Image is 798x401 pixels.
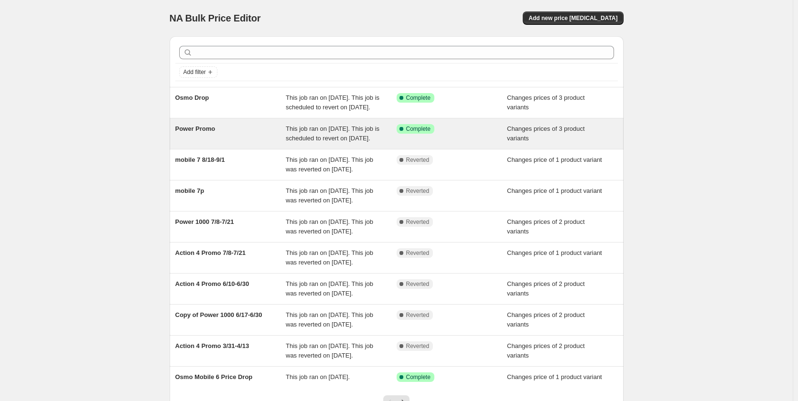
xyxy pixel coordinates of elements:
[175,125,216,132] span: Power Promo
[406,342,430,350] span: Reverted
[175,249,246,256] span: Action 4 Promo 7/8-7/21
[175,373,253,380] span: Osmo Mobile 6 Price Drop
[286,373,350,380] span: This job ran on [DATE].
[507,373,602,380] span: Changes price of 1 product variant
[406,125,431,133] span: Complete
[175,94,209,101] span: Osmo Drop
[175,187,205,194] span: mobile 7p
[175,311,262,318] span: Copy of Power 1000 6/17-6/30
[507,187,602,194] span: Changes price of 1 product variant
[507,218,585,235] span: Changes prices of 2 product variants
[523,11,623,25] button: Add new price [MEDICAL_DATA]
[406,218,430,226] span: Reverted
[406,373,431,381] span: Complete
[286,218,373,235] span: This job ran on [DATE]. This job was reverted on [DATE].
[406,249,430,257] span: Reverted
[170,13,261,23] span: NA Bulk Price Editor
[406,280,430,288] span: Reverted
[175,280,249,287] span: Action 4 Promo 6/10-6/30
[406,311,430,319] span: Reverted
[286,280,373,297] span: This job ran on [DATE]. This job was reverted on [DATE].
[175,218,234,225] span: Power 1000 7/8-7/21
[507,311,585,328] span: Changes prices of 2 product variants
[507,342,585,359] span: Changes prices of 2 product variants
[507,280,585,297] span: Changes prices of 2 product variants
[507,94,585,111] span: Changes prices of 3 product variants
[507,125,585,142] span: Changes prices of 3 product variants
[286,342,373,359] span: This job ran on [DATE]. This job was reverted on [DATE].
[507,156,602,163] span: Changes price of 1 product variant
[406,187,430,195] span: Reverted
[175,156,225,163] span: mobile 7 8/18-9/1
[286,187,373,204] span: This job ran on [DATE]. This job was reverted on [DATE].
[406,156,430,164] span: Reverted
[406,94,431,102] span: Complete
[286,311,373,328] span: This job ran on [DATE]. This job was reverted on [DATE].
[528,14,617,22] span: Add new price [MEDICAL_DATA]
[286,156,373,173] span: This job ran on [DATE]. This job was reverted on [DATE].
[286,125,379,142] span: This job ran on [DATE]. This job is scheduled to revert on [DATE].
[507,249,602,256] span: Changes price of 1 product variant
[179,66,217,78] button: Add filter
[286,249,373,266] span: This job ran on [DATE]. This job was reverted on [DATE].
[286,94,379,111] span: This job ran on [DATE]. This job is scheduled to revert on [DATE].
[183,68,206,76] span: Add filter
[175,342,249,349] span: Action 4 Promo 3/31-4/13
